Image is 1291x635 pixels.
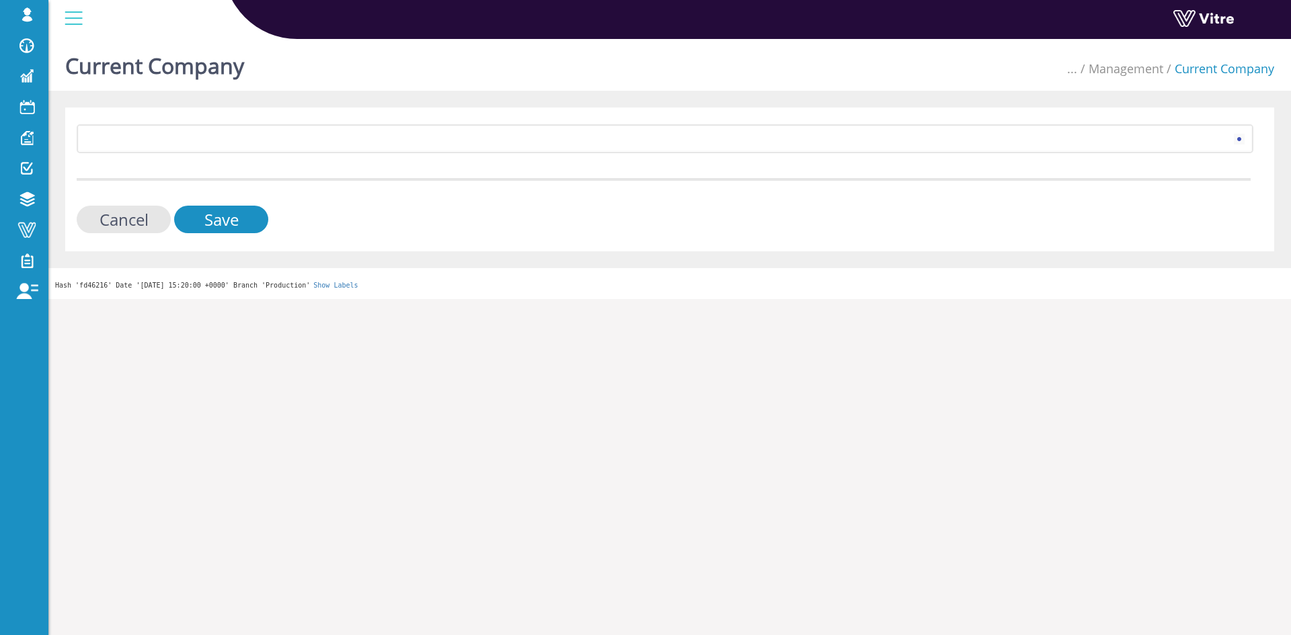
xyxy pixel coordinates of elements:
input: Cancel [77,206,171,233]
span: ... [1067,60,1077,77]
a: Show Labels [313,282,358,289]
h1: Current Company [65,34,244,91]
input: Save [174,206,268,233]
li: Current Company [1163,60,1274,78]
span: Hash 'fd46216' Date '[DATE] 15:20:00 +0000' Branch 'Production' [55,282,310,289]
span: select [1227,126,1251,151]
li: Management [1077,60,1163,78]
